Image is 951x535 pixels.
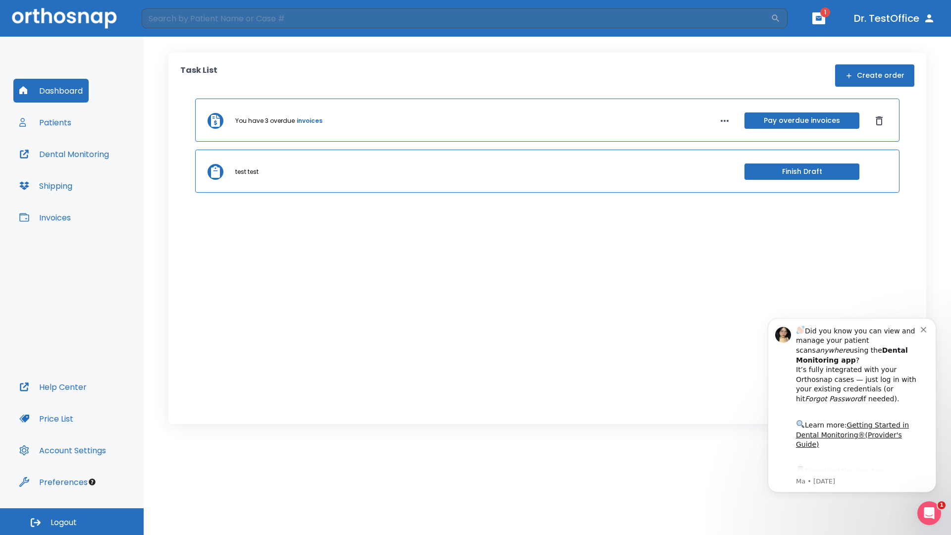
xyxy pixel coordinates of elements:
[13,470,94,494] button: Preferences
[850,9,939,27] button: Dr. TestOffice
[168,15,176,23] button: Dismiss notification
[820,7,830,17] span: 1
[13,110,77,134] button: Patients
[871,113,887,129] button: Dismiss
[13,438,112,462] button: Account Settings
[43,158,131,176] a: App Store
[88,478,97,486] div: Tooltip anchor
[12,8,117,28] img: Orthosnap
[13,142,115,166] button: Dental Monitoring
[51,517,77,528] span: Logout
[835,64,914,87] button: Create order
[13,174,78,198] button: Shipping
[235,167,259,176] p: test test
[43,156,168,206] div: Download the app: | ​ Let us know if you need help getting started!
[917,501,941,525] iframe: Intercom live chat
[744,112,859,129] button: Pay overdue invoices
[13,375,93,399] button: Help Center
[43,168,168,177] p: Message from Ma, sent 7w ago
[297,116,322,125] a: invoices
[180,64,217,87] p: Task List
[13,407,79,430] button: Price List
[142,8,771,28] input: Search by Patient Name or Case #
[938,501,946,509] span: 1
[753,309,951,498] iframe: Intercom notifications message
[13,206,77,229] button: Invoices
[744,163,859,180] button: Finish Draft
[13,79,89,103] button: Dashboard
[235,116,295,125] p: You have 3 overdue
